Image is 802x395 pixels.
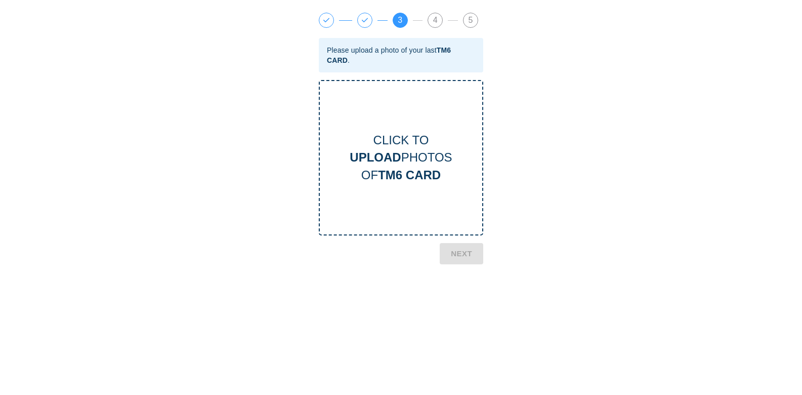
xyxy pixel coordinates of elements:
[319,13,333,27] span: 1
[428,13,442,27] span: 4
[463,13,478,27] span: 5
[393,13,407,27] span: 3
[378,168,441,182] b: TM6 CARD
[350,150,401,164] b: UPLOAD
[320,132,482,184] div: CLICK TO PHOTOS OF
[327,45,475,65] div: Please upload a photo of your last .
[358,13,372,27] span: 2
